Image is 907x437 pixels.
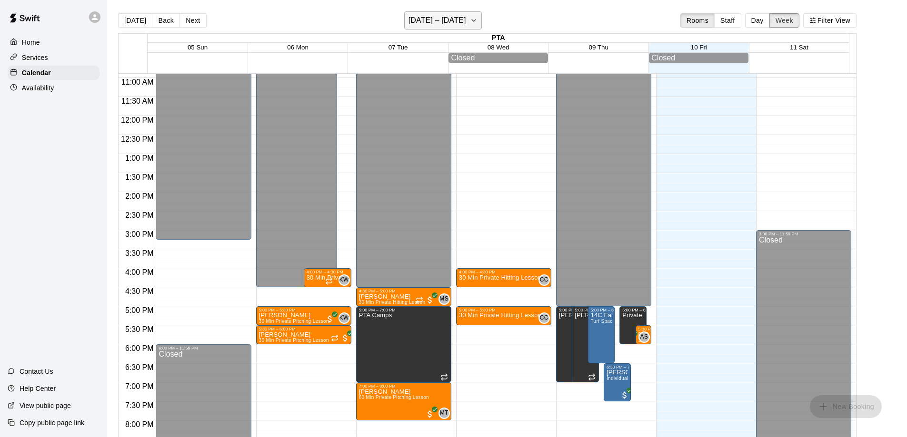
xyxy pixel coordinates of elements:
[331,334,339,342] span: Recurring event
[359,300,426,305] span: 30 Min Private Hitting Lesson
[259,327,298,331] div: 5:30 PM – 6:00 PM
[325,277,333,285] span: Recurring event
[451,54,545,62] div: Closed
[638,327,678,331] div: 5:30 PM – 6:00 PM
[342,274,350,286] span: Kenny Weimer
[152,13,180,28] button: Back
[459,308,498,312] div: 5:00 PM – 5:30 PM
[340,333,350,343] span: All customers have paid
[356,306,451,382] div: 5:00 PM – 7:00 PM: PTA Camps
[119,116,156,124] span: 12:00 PM
[769,13,799,28] button: Week
[356,382,451,420] div: 7:00 PM – 8:00 PM: Wyatt Tadeo
[638,331,650,343] div: Aaron Simmons
[456,306,551,325] div: 5:00 PM – 5:30 PM: 30 Min Private Hitting Lesson
[488,44,509,51] button: 08 Wed
[459,270,498,274] div: 4:00 PM – 4:30 PM
[8,50,100,65] a: Services
[307,270,346,274] div: 4:00 PM – 4:30 PM
[179,13,206,28] button: Next
[442,408,450,419] span: Mike Thrun
[20,384,56,393] p: Help Center
[259,319,329,324] span: 30 Min Private Pitching Lesson
[119,78,156,86] span: 11:00 AM
[810,402,882,410] span: You don't have the permission to add bookings
[538,274,550,286] div: Christ Conley
[591,319,632,324] span: Turf Space Rental
[123,420,156,428] span: 8:00 PM
[123,173,156,181] span: 1:30 PM
[456,268,551,287] div: 4:00 PM – 4:30 PM: 30 Min Private Hitting Lesson
[159,346,200,350] div: 6:00 PM – 11:59 PM
[119,135,156,143] span: 12:30 PM
[148,34,849,43] div: PTA
[714,13,741,28] button: Staff
[589,44,608,51] button: 09 Thu
[339,313,349,323] span: KW
[20,367,53,376] p: Contact Us
[759,232,800,236] div: 3:00 PM – 11:59 PM
[8,66,100,80] a: Calendar
[256,306,351,325] div: 5:00 PM – 5:30 PM: Gabe Kosloske
[640,332,648,342] span: AS
[119,97,156,105] span: 11:30 AM
[22,53,48,62] p: Services
[123,268,156,276] span: 4:00 PM
[287,44,308,51] button: 06 Mon
[439,293,450,305] div: Myles Smith
[259,338,329,343] span: 30 Min Private Pitching Lesson
[8,81,100,95] a: Availability
[607,365,646,369] div: 6:30 PM – 7:30 PM
[22,38,40,47] p: Home
[425,409,435,419] span: All customers have paid
[339,312,350,324] div: Kenny Weimer
[359,289,398,293] div: 4:30 PM – 5:00 PM
[540,275,548,285] span: CC
[745,13,770,28] button: Day
[123,306,156,314] span: 5:00 PM
[359,308,398,312] div: 5:00 PM – 7:00 PM
[404,11,482,29] button: [DATE] – [DATE]
[259,308,298,312] div: 5:00 PM – 5:30 PM
[588,306,615,363] div: 5:00 PM – 6:30 PM: 14C Fall Hitting
[123,211,156,219] span: 2:30 PM
[442,293,450,305] span: Myles Smith
[575,308,614,312] div: 5:00 PM – 7:00 PM
[409,14,466,27] h6: [DATE] – [DATE]
[123,325,156,333] span: 5:30 PM
[188,44,208,51] button: 05 Sun
[642,331,650,343] span: Aaron Simmons
[123,154,156,162] span: 1:00 PM
[123,230,156,238] span: 3:00 PM
[790,44,808,51] button: 11 Sat
[542,274,550,286] span: Christ Conley
[622,308,661,312] div: 5:00 PM – 6:00 PM
[559,308,598,312] div: 5:00 PM – 7:00 PM
[123,344,156,352] span: 6:00 PM
[123,249,156,257] span: 3:30 PM
[22,83,54,93] p: Availability
[440,408,449,418] span: MT
[304,268,351,287] div: 4:00 PM – 4:30 PM: 30 Min Private Pitching Lesson
[591,308,630,312] div: 5:00 PM – 6:30 PM
[680,13,715,28] button: Rooms
[619,306,647,344] div: 5:00 PM – 6:00 PM: Private hitting
[651,54,746,62] div: Closed
[325,314,335,324] span: All customers have paid
[256,325,351,344] div: 5:30 PM – 6:00 PM: 30 Min Private Pitching Lesson
[425,295,435,305] span: All customers have paid
[342,312,350,324] span: Kenny Weimer
[359,395,429,400] span: 60 Min Private Pitching Lesson
[8,35,100,49] a: Home
[556,306,583,382] div: 5:00 PM – 7:00 PM: Myles / Aaron Fielding Camp
[339,275,349,285] span: KW
[389,44,408,51] button: 07 Tue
